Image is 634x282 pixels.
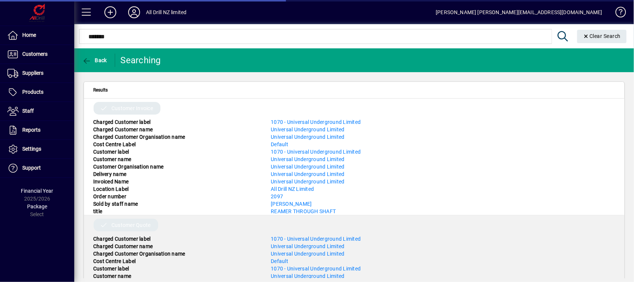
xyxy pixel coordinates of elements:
a: Universal Underground Limited [271,171,344,177]
span: Home [22,32,36,38]
a: Default [271,258,288,264]
a: Settings [4,140,74,158]
a: 1070 - Universal Underground Limited [271,266,361,272]
a: Universal Underground Limited [271,243,344,249]
a: Home [4,26,74,45]
a: Staff [4,102,74,121]
div: Cost Centre Label [88,141,265,148]
div: Cost Centre Label [88,257,265,265]
a: Universal Underground Limited [271,273,344,279]
span: Customers [22,51,48,57]
div: Charged Customer label [88,235,265,243]
a: Universal Underground Limited [271,164,344,170]
button: Clear [577,30,627,43]
span: Results [93,86,108,94]
span: Customer Quote [111,221,151,229]
a: REAMER THROUGH SHAFT [271,208,336,214]
a: Universal Underground Limited [271,179,344,185]
app-page-header-button: Back [74,54,115,67]
a: Products [4,83,74,102]
button: Add [98,6,122,19]
div: Charged Customer name [88,126,265,133]
div: Delivery name [88,170,265,178]
div: Searching [121,54,161,66]
span: Reports [22,127,40,133]
div: Charged Customer Organisation name [88,250,265,257]
a: Universal Underground Limited [271,134,344,140]
a: Universal Underground Limited [271,156,344,162]
a: Universal Underground Limited [271,126,344,132]
span: Staff [22,108,34,114]
span: Back [82,57,107,63]
a: Reports [4,121,74,140]
div: Customer Organisation name [88,163,265,170]
div: All Drill NZ limited [146,6,187,18]
span: Clear Search [583,33,621,39]
span: Package [27,204,47,209]
div: Customer name [88,272,265,280]
div: Customer name [88,156,265,163]
span: Customer Invoice [111,105,153,112]
a: Knowledge Base [610,1,625,26]
div: Charged Customer Organisation name [88,133,265,141]
div: Customer label [88,265,265,272]
div: title [88,208,265,215]
span: Suppliers [22,70,43,76]
span: Financial Year [21,188,53,194]
a: 2097 [271,193,283,199]
div: Customer label [88,148,265,156]
a: 1070 - Universal Underground Limited [271,119,361,125]
a: Support [4,159,74,177]
button: Profile [122,6,146,19]
span: Products [22,89,43,95]
a: Suppliers [4,64,74,83]
div: Order number [88,193,265,200]
button: Back [80,54,109,67]
div: Charged Customer label [88,118,265,126]
span: Settings [22,146,41,152]
a: Customers [4,45,74,64]
div: [PERSON_NAME] [PERSON_NAME][EMAIL_ADDRESS][DOMAIN_NAME] [436,6,602,18]
span: Support [22,165,41,171]
a: Default [271,141,288,147]
div: Location Label [88,185,265,193]
a: [PERSON_NAME] [271,201,312,207]
a: 1070 - Universal Underground Limited [271,149,361,155]
div: Charged Customer name [88,243,265,250]
div: Invoiced Name [88,178,265,185]
a: Universal Underground Limited [271,251,344,257]
a: All Drill NZ Limited [271,186,314,192]
div: Sold by staff name [88,200,265,208]
a: 1070 - Universal Underground Limited [271,236,361,242]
